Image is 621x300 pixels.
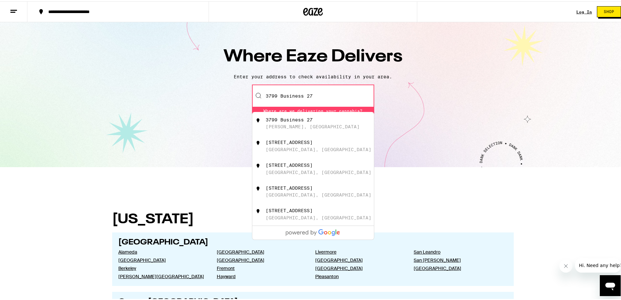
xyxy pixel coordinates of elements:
div: [GEOGRAPHIC_DATA], [GEOGRAPHIC_DATA] [266,214,371,219]
a: San [PERSON_NAME] [414,256,502,262]
p: Enter your address to check availability in your area. [7,73,619,78]
iframe: Button to launch messaging window [600,274,621,295]
a: Berkeley [118,264,206,270]
div: [STREET_ADDRESS] [266,161,313,166]
iframe: Message from company [575,257,621,271]
a: [GEOGRAPHIC_DATA] [217,248,305,254]
img: 3799 Business Interstate 27-U [255,161,261,168]
a: [GEOGRAPHIC_DATA] [217,256,305,262]
span: Shop [604,8,614,12]
a: [PERSON_NAME][GEOGRAPHIC_DATA] [118,272,206,278]
div: [GEOGRAPHIC_DATA], [GEOGRAPHIC_DATA] [266,168,371,174]
div: 3799 Business 27 [266,116,313,121]
a: [GEOGRAPHIC_DATA] [315,264,403,270]
h2: [GEOGRAPHIC_DATA] [118,237,508,245]
span: Hi. Need any help? [4,5,47,10]
a: Alameda [118,248,206,254]
button: Shop [597,5,621,16]
div: Where are we delivering your cannabis? [252,106,374,113]
div: [STREET_ADDRESS] [266,184,313,189]
img: 3799 North Business Court [255,207,261,213]
div: [STREET_ADDRESS] [266,207,313,212]
div: [PERSON_NAME], [GEOGRAPHIC_DATA] [266,123,360,128]
a: Hayward [217,272,305,278]
a: [GEOGRAPHIC_DATA] [414,264,502,270]
div: [STREET_ADDRESS] [266,138,313,144]
iframe: Close message [559,258,572,271]
a: San Leandro [414,248,502,254]
img: 3799 Business Park Drive [255,138,261,145]
input: Enter your delivery address [252,83,374,106]
a: [GEOGRAPHIC_DATA] [118,256,206,262]
a: Fremont [217,264,305,270]
a: [GEOGRAPHIC_DATA] [315,256,403,262]
a: Livermore [315,248,403,254]
h1: [US_STATE] [112,212,514,225]
a: Pleasanton [315,272,403,278]
img: 3799 Business Park Drive [255,184,261,191]
h1: Where Eaze Delivers [199,44,427,68]
img: 3799 Business 27 [255,116,261,122]
div: [GEOGRAPHIC_DATA], [GEOGRAPHIC_DATA] [266,146,371,151]
div: [GEOGRAPHIC_DATA], [GEOGRAPHIC_DATA] [266,191,371,196]
a: Log In [576,8,592,13]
